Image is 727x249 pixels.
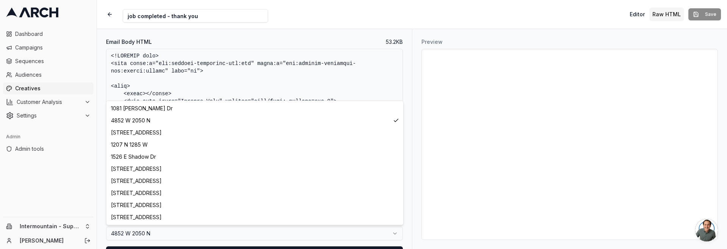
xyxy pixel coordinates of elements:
[111,153,156,161] span: 1526 E Shadow Dr
[111,213,162,221] span: [STREET_ADDRESS]
[111,201,162,209] span: [STREET_ADDRESS]
[111,189,162,197] span: [STREET_ADDRESS]
[111,165,162,173] span: [STREET_ADDRESS]
[111,117,150,124] span: 4852 W 2050 N
[111,129,162,136] span: [STREET_ADDRESS]
[111,141,148,148] span: 1207 N 1285 W
[111,177,162,185] span: [STREET_ADDRESS]
[111,105,173,112] span: 1081 [PERSON_NAME] Dr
